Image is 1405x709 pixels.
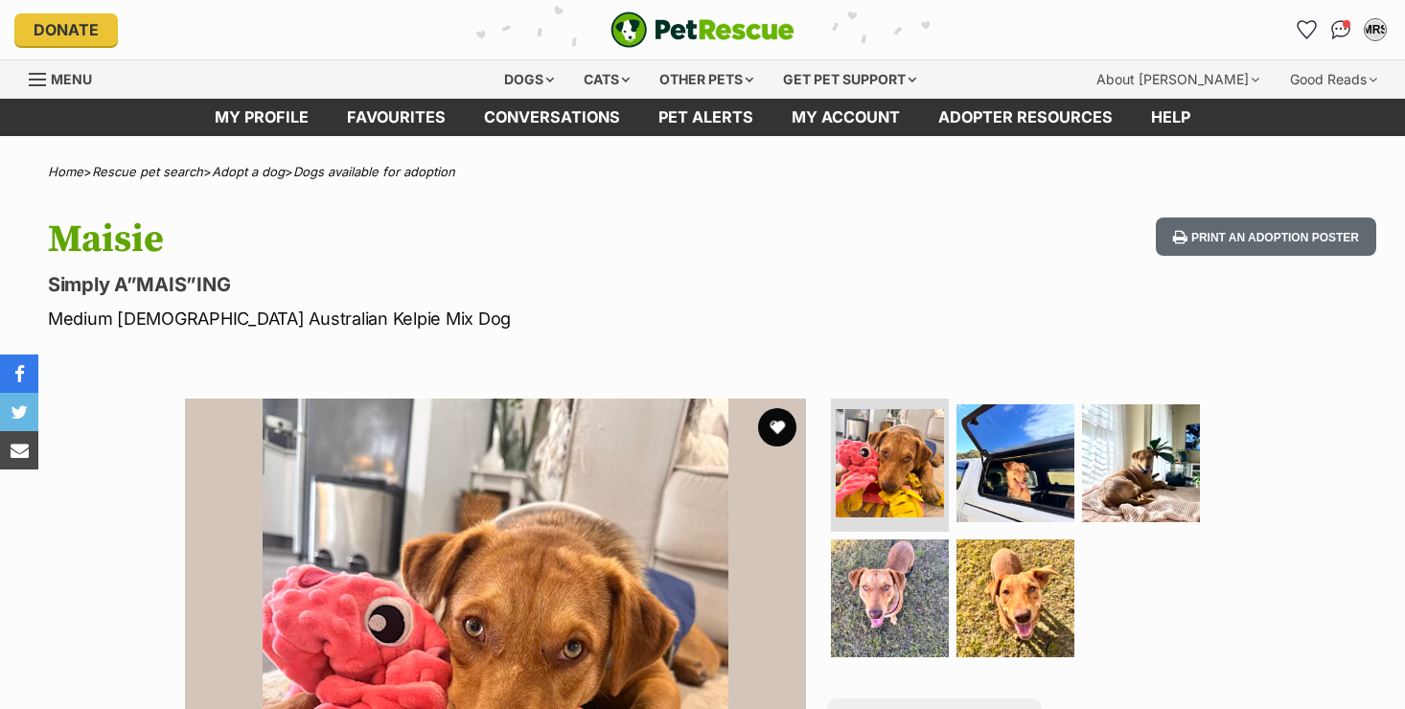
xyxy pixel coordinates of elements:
[956,404,1074,522] img: Photo of Maisie
[956,539,1074,657] img: Photo of Maisie
[1156,217,1376,257] button: Print an adoption poster
[293,164,455,179] a: Dogs available for adoption
[610,11,795,48] a: PetRescue
[1083,60,1273,99] div: About [PERSON_NAME]
[919,99,1132,136] a: Adopter resources
[212,164,285,179] a: Adopt a dog
[831,539,949,657] img: Photo of Maisie
[1291,14,1322,45] a: Favourites
[1291,14,1391,45] ul: Account quick links
[1277,60,1391,99] div: Good Reads
[772,99,919,136] a: My account
[328,99,465,136] a: Favourites
[1325,14,1356,45] a: Conversations
[48,271,857,298] p: Simply A”MAIS”ING
[770,60,930,99] div: Get pet support
[646,60,767,99] div: Other pets
[1331,20,1351,39] img: chat-41dd97257d64d25036548639549fe6c8038ab92f7586957e7f3b1b290dea8141.svg
[758,408,796,446] button: favourite
[48,217,857,262] h1: Maisie
[1132,99,1209,136] a: Help
[1360,14,1391,45] button: My account
[639,99,772,136] a: Pet alerts
[491,60,567,99] div: Dogs
[836,409,944,517] img: Photo of Maisie
[570,60,643,99] div: Cats
[92,164,203,179] a: Rescue pet search
[51,71,92,87] span: Menu
[48,306,857,332] p: Medium [DEMOGRAPHIC_DATA] Australian Kelpie Mix Dog
[610,11,795,48] img: logo-e224e6f780fb5917bec1dbf3a21bbac754714ae5b6737aabdf751b685950b380.svg
[14,13,118,46] a: Donate
[196,99,328,136] a: My profile
[465,99,639,136] a: conversations
[1082,404,1200,522] img: Photo of Maisie
[48,164,83,179] a: Home
[29,60,105,95] a: Menu
[1366,20,1385,39] div: MRS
